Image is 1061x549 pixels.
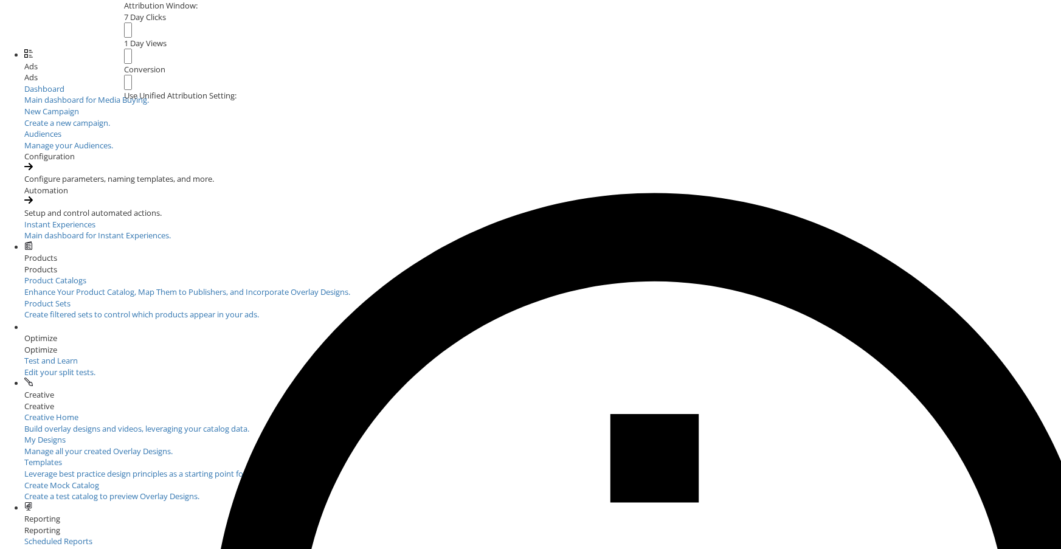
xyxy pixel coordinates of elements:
[24,412,1061,434] a: Creative HomeBuild overlay designs and videos, leveraging your catalog data.
[24,333,57,344] span: Optimize
[24,219,1061,230] div: Instant Experiences
[124,12,166,22] span: 7 Day Clicks
[24,275,1061,286] div: Product Catalogs
[24,83,1061,106] a: DashboardMain dashboard for Media Buying.
[24,61,38,72] span: Ads
[24,446,1061,457] div: Manage all your created Overlay Designs.
[24,457,1061,479] a: TemplatesLeverage best practice design principles as a starting point for overlay designs.
[24,513,60,524] span: Reporting
[24,140,1061,151] div: Manage your Audiences.
[24,457,1061,468] div: Templates
[24,355,176,367] div: Test and Learn
[24,309,1061,320] div: Create filtered sets to control which products appear in your ads.
[24,525,1061,536] div: Reporting
[24,275,1061,297] a: Product CatalogsEnhance Your Product Catalog, Map Them to Publishers, and Incorporate Overlay Des...
[24,83,1061,95] div: Dashboard
[24,367,176,378] div: Edit your split tests.
[24,434,1061,446] div: My Designs
[24,298,1061,320] a: Product SetsCreate filtered sets to control which products appear in your ads.
[24,106,1061,117] div: New Campaign
[124,38,167,49] span: 1 Day Views
[24,151,1061,162] div: Configuration
[24,128,1061,151] a: AudiencesManage your Audiences.
[124,90,237,102] label: Use Unified Attribution Setting:
[24,423,1061,435] div: Build overlay designs and videos, leveraging your catalog data.
[24,412,1061,423] div: Creative Home
[24,491,1061,502] div: Create a test catalog to preview Overlay Designs.
[24,128,1061,140] div: Audiences
[124,64,165,75] span: Conversion
[24,286,1061,298] div: Enhance Your Product Catalog, Map Them to Publishers, and Incorporate Overlay Designs.
[24,389,54,400] span: Creative
[24,536,1061,547] div: Scheduled Reports
[24,230,1061,241] div: Main dashboard for Instant Experiences.
[24,207,1061,219] div: Setup and control automated actions.
[24,94,1061,106] div: Main dashboard for Media Buying.
[24,173,1061,185] div: Configure parameters, naming templates, and more.
[24,219,1061,241] a: Instant ExperiencesMain dashboard for Instant Experiences.
[24,480,1061,502] a: Create Mock CatalogCreate a test catalog to preview Overlay Designs.
[24,72,1061,83] div: Ads
[24,117,1061,129] div: Create a new campaign.
[24,480,1061,491] div: Create Mock Catalog
[24,252,57,263] span: Products
[24,434,1061,457] a: My DesignsManage all your created Overlay Designs.
[24,185,1061,196] div: Automation
[24,468,1061,480] div: Leverage best practice design principles as a starting point for overlay designs.
[24,264,1061,275] div: Products
[24,355,176,378] a: Test and LearnEdit your split tests.
[24,401,1061,412] div: Creative
[24,298,1061,309] div: Product Sets
[24,106,1061,128] a: New CampaignCreate a new campaign.
[24,344,1061,356] div: Optimize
